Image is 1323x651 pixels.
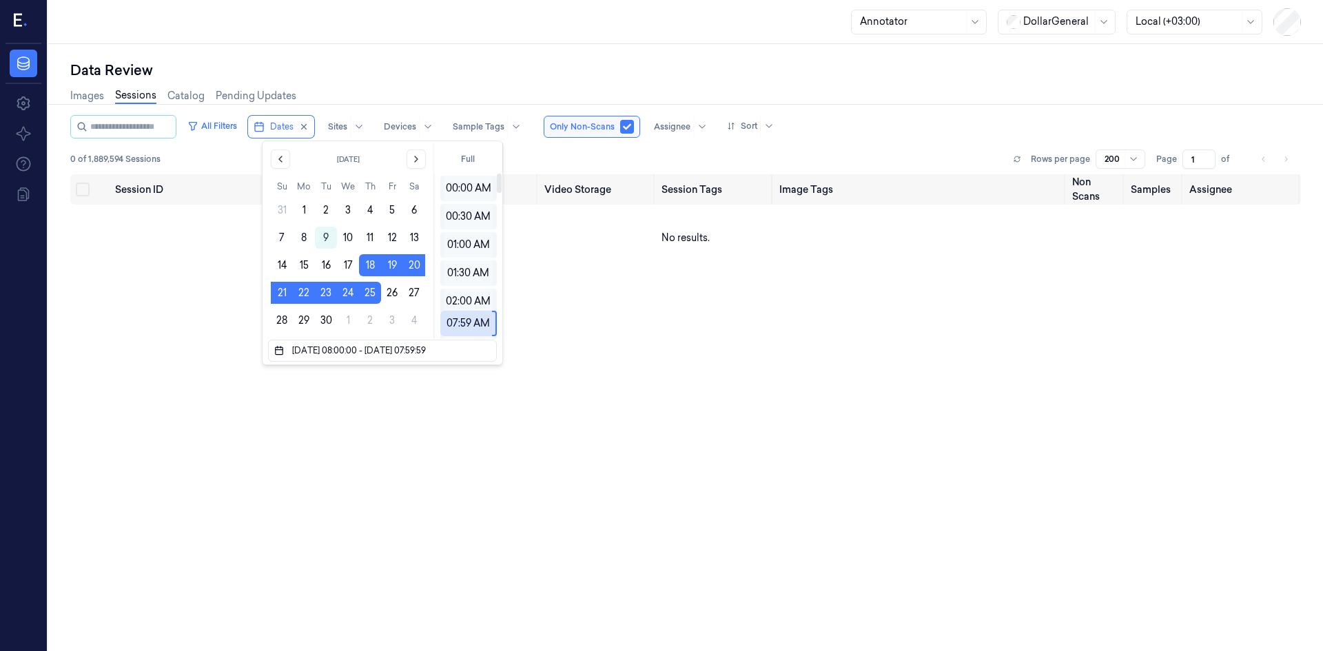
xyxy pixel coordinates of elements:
button: Wednesday, September 24th, 2025, selected [337,282,359,304]
th: Samples [1125,174,1184,205]
button: Saturday, October 4th, 2025 [403,309,425,331]
th: Sunday [271,180,293,194]
span: Dates [270,121,294,133]
button: Full [440,148,497,170]
button: Sunday, September 14th, 2025 [271,254,293,276]
button: [DATE] [298,149,398,169]
button: Go to the Next Month [407,149,426,169]
button: Wednesday, September 3rd, 2025 [337,199,359,221]
button: Thursday, September 11th, 2025 [359,227,381,249]
nav: pagination [1254,149,1295,169]
button: Thursday, September 4th, 2025 [359,199,381,221]
button: Tuesday, September 16th, 2025 [315,254,337,276]
button: Saturday, September 20th, 2025, selected [403,254,425,276]
input: Dates [289,342,484,359]
button: Saturday, September 27th, 2025 [403,282,425,304]
button: All Filters [182,115,243,137]
button: Wednesday, September 10th, 2025 [337,227,359,249]
td: No results. [70,205,1301,271]
button: Saturday, September 13th, 2025 [403,227,425,249]
th: Session ID [110,174,266,205]
a: Pending Updates [216,89,296,103]
button: Tuesday, September 2nd, 2025 [315,199,337,221]
button: Dates [248,116,314,138]
button: Friday, October 3rd, 2025 [381,309,403,331]
th: Tuesday [315,180,337,194]
button: Friday, September 26th, 2025 [381,282,403,304]
button: Wednesday, October 1st, 2025 [337,309,359,331]
button: Sunday, September 21st, 2025, selected [271,282,293,304]
div: 01:30 AM [444,260,492,286]
button: Go to the Previous Month [271,149,290,169]
a: Sessions [115,88,156,104]
p: Rows per page [1031,153,1090,165]
button: Sunday, August 31st, 2025 [271,199,293,221]
div: 07:59 AM [444,311,491,336]
button: Sunday, September 7th, 2025 [271,227,293,249]
span: 0 of 1,889,594 Sessions [70,153,161,165]
button: Select all [76,183,90,196]
button: Monday, September 8th, 2025 [293,227,315,249]
th: Thursday [359,180,381,194]
button: Saturday, September 6th, 2025 [403,199,425,221]
button: Sunday, September 28th, 2025 [271,309,293,331]
th: Saturday [403,180,425,194]
a: Catalog [167,89,205,103]
button: Today, Tuesday, September 9th, 2025 [315,227,337,249]
button: Monday, September 1st, 2025 [293,199,315,221]
button: Monday, September 15th, 2025 [293,254,315,276]
div: 00:00 AM [444,176,492,201]
button: Monday, September 29th, 2025 [293,309,315,331]
th: Image Tags [774,174,1067,205]
th: Session Tags [656,174,773,205]
span: of [1221,153,1243,165]
button: Tuesday, September 23rd, 2025, selected [315,282,337,304]
th: Friday [381,180,403,194]
a: Images [70,89,104,103]
div: 02:00 AM [444,289,492,314]
button: Wednesday, September 17th, 2025 [337,254,359,276]
table: September 2025 [271,180,425,331]
button: Friday, September 5th, 2025 [381,199,403,221]
th: Non Scans [1067,174,1125,205]
button: Thursday, September 25th, 2025, selected [359,282,381,304]
th: Wednesday [337,180,359,194]
button: Friday, September 12th, 2025 [381,227,403,249]
button: Friday, September 19th, 2025, selected [381,254,403,276]
span: Only Non-Scans [550,121,615,133]
button: Tuesday, September 30th, 2025 [315,309,337,331]
th: Monday [293,180,315,194]
div: 01:00 AM [444,232,492,258]
button: Monday, September 22nd, 2025, selected [293,282,315,304]
button: Thursday, September 18th, 2025, selected [359,254,381,276]
th: Assignee [1184,174,1301,205]
button: Thursday, October 2nd, 2025 [359,309,381,331]
th: Video Storage [539,174,656,205]
div: 00:30 AM [444,204,492,229]
div: Data Review [70,61,1301,80]
span: Page [1156,153,1177,165]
